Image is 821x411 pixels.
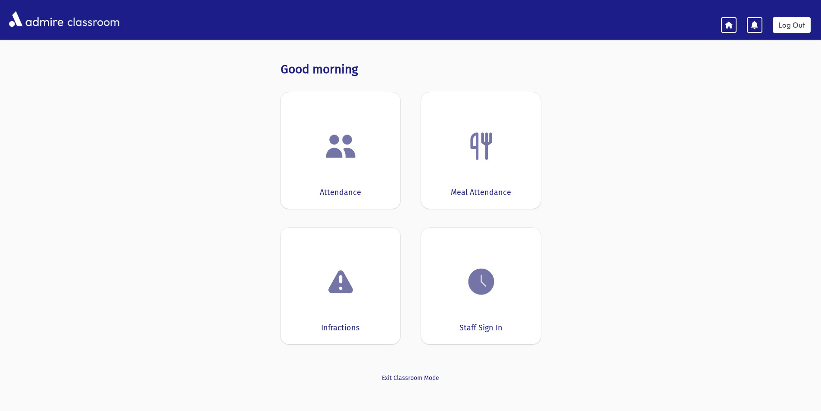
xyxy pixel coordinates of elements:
[325,267,357,300] img: exclamation.png
[325,130,357,163] img: users.png
[281,373,541,383] a: Exit Classroom Mode
[773,17,811,33] a: Log Out
[281,62,541,77] h3: Good morning
[66,8,120,31] span: classroom
[459,322,503,334] div: Staff Sign In
[465,130,498,163] img: Fork.png
[320,187,361,198] div: Attendance
[451,187,511,198] div: Meal Attendance
[7,9,66,29] img: AdmirePro
[465,265,498,298] img: clock.png
[321,322,359,334] div: Infractions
